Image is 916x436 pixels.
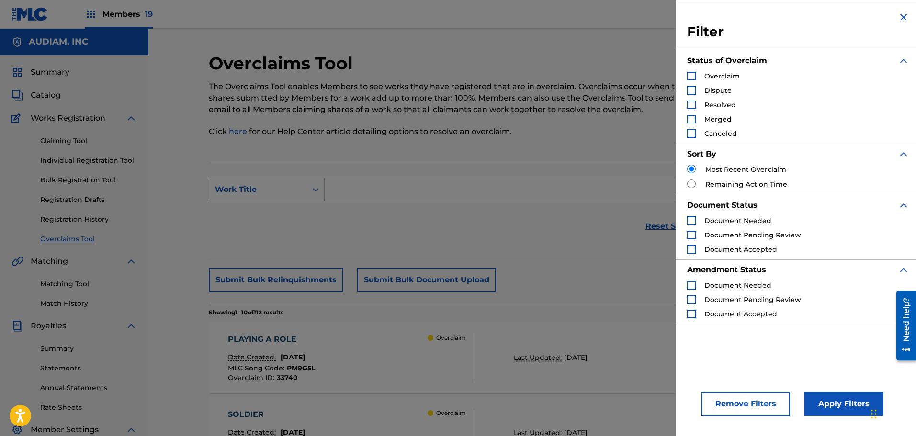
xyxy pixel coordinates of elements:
[687,201,758,210] strong: Document Status
[704,101,736,109] span: Resolved
[11,256,23,267] img: Matching
[11,67,23,78] img: Summary
[898,264,909,276] img: expand
[687,149,716,158] strong: Sort By
[11,7,48,21] img: MLC Logo
[40,279,137,289] a: Matching Tool
[281,353,305,361] span: [DATE]
[687,265,766,274] strong: Amendment Status
[564,353,588,362] span: [DATE]
[40,214,137,224] a: Registration History
[228,373,277,382] span: Overclaim ID :
[687,56,767,65] strong: Status of Overclaim
[11,89,23,101] img: Catalog
[209,178,856,246] form: Search Form
[11,112,24,124] img: Works Registration
[29,36,88,47] h5: AUDIAM, INC
[704,216,771,225] span: Document Needed
[40,363,137,373] a: Statements
[11,320,23,332] img: Royalties
[102,9,153,20] span: Members
[228,364,287,372] span: MLC Song Code :
[40,175,137,185] a: Bulk Registration Tool
[31,67,69,78] span: Summary
[40,195,137,205] a: Registration Drafts
[229,127,249,136] a: here
[31,320,66,332] span: Royalties
[209,126,707,137] p: Click for our Help Center article detailing options to resolve an overclaim.
[898,11,909,23] img: close
[641,216,703,237] a: Reset Search
[31,89,61,101] span: Catalog
[209,268,343,292] button: Submit Bulk Relinquishments
[868,390,916,436] iframe: Chat Widget
[704,129,737,138] span: Canceled
[704,72,740,80] span: Overclaim
[209,322,856,393] a: PLAYING A ROLEDate Created:[DATE]MLC Song Code:PM9G5LOverclaim ID:33740 OverclaimLast Updated:[DA...
[40,344,137,354] a: Summary
[125,112,137,124] img: expand
[11,36,23,48] img: Accounts
[705,179,787,190] label: Remaining Action Time
[704,86,732,95] span: Dispute
[40,299,137,309] a: Match History
[40,136,137,146] a: Claiming Tool
[228,352,278,362] p: Date Created:
[40,402,137,413] a: Rate Sheets
[704,310,777,318] span: Document Accepted
[514,353,564,363] p: Last Updated:
[40,234,137,244] a: Overclaims Tool
[40,383,137,393] a: Annual Statements
[704,115,732,123] span: Merged
[11,67,69,78] a: SummarySummary
[31,256,68,267] span: Matching
[209,308,283,317] p: Showing 1 - 10 of 112 results
[228,409,313,420] div: SOLDIER
[704,245,777,254] span: Document Accepted
[436,334,466,342] p: Overclaim
[898,148,909,160] img: expand
[871,400,877,428] div: Drag
[228,334,315,345] div: PLAYING A ROLE
[889,287,916,364] iframe: Resource Center
[436,409,466,417] p: Overclaim
[357,268,496,292] button: Submit Bulk Document Upload
[704,281,771,290] span: Document Needed
[145,10,153,19] span: 19
[898,200,909,211] img: expand
[704,231,801,239] span: Document Pending Review
[125,256,137,267] img: expand
[704,295,801,304] span: Document Pending Review
[125,320,137,332] img: expand
[85,9,97,20] img: Top Rightsholders
[40,156,137,166] a: Individual Registration Tool
[215,184,301,195] div: Work Title
[209,81,707,115] p: The Overclaims Tool enables Members to see works they have registered that are in overclaim. Over...
[705,165,786,175] label: Most Recent Overclaim
[277,373,298,382] span: 33740
[11,89,61,101] a: CatalogCatalog
[209,53,358,74] h2: Overclaims Tool
[804,392,883,416] button: Apply Filters
[898,55,909,67] img: expand
[287,364,315,372] span: PM9G5L
[701,392,790,416] button: Remove Filters
[31,112,105,124] span: Works Registration
[687,23,909,41] h3: Filter
[31,424,99,436] span: Member Settings
[11,424,23,436] img: Member Settings
[125,424,137,436] img: expand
